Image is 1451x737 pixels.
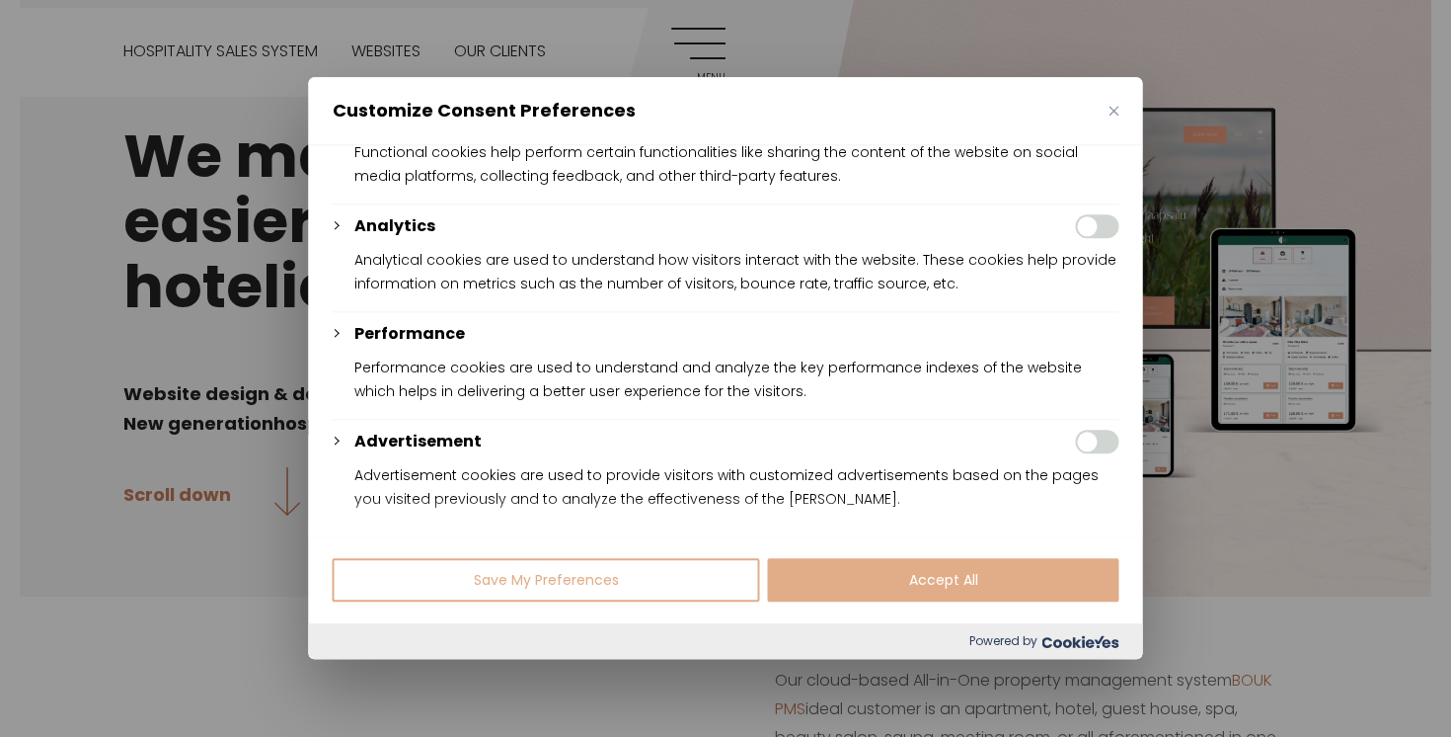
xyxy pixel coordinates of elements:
[333,99,636,123] span: Customize Consent Preferences
[1109,106,1119,116] img: Close
[354,463,1119,511] p: Advertisement cookies are used to provide visitors with customized advertisements based on the pa...
[1076,214,1119,238] input: Enable Analytics
[354,248,1119,295] p: Analytical cookies are used to understand how visitors interact with the website. These cookies h...
[354,356,1119,403] p: Performance cookies are used to understand and analyze the key performance indexes of the website...
[1076,430,1119,453] input: Enable Advertisement
[768,559,1119,603] button: Accept All
[354,214,435,238] button: Analytics
[354,430,482,453] button: Advertisement
[309,624,1143,660] div: Powered by
[354,322,465,346] button: Performance
[333,559,760,603] button: Save My Preferences
[1042,635,1119,648] img: Cookieyes logo
[354,140,1119,188] p: Functional cookies help perform certain functionalities like sharing the content of the website o...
